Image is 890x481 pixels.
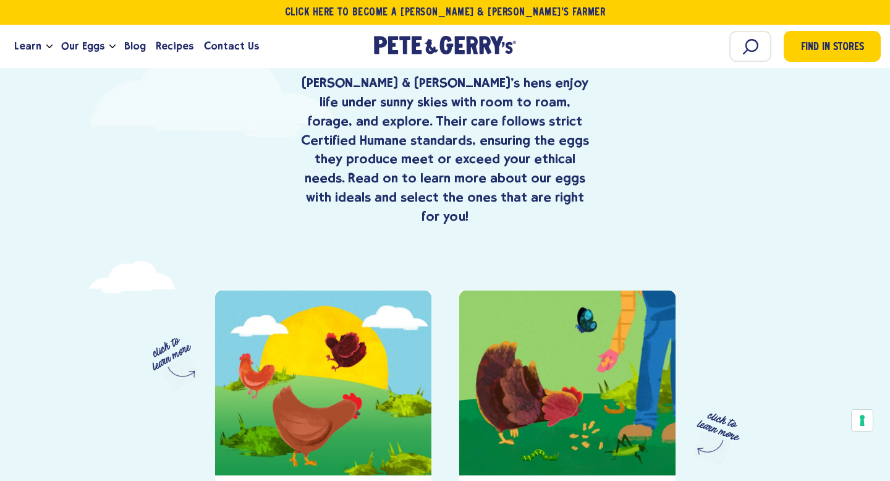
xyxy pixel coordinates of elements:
button: Your consent preferences for tracking technologies [852,410,873,431]
a: Learn [9,30,46,63]
a: Find in Stores [784,31,881,62]
a: Recipes [151,30,198,63]
a: Blog [119,30,151,63]
span: Recipes [156,38,193,54]
button: Open the dropdown menu for Learn [46,45,53,49]
input: Search [729,31,771,62]
button: Open the dropdown menu for Our Eggs [109,45,116,49]
span: Blog [124,38,146,54]
span: Learn [14,38,41,54]
span: click to learn more [696,408,744,444]
a: Our Eggs [56,30,109,63]
a: Contact Us [199,30,264,63]
p: [PERSON_NAME] & [PERSON_NAME]'s hens enjoy life under sunny skies with room to roam, forage, and ... [297,74,593,226]
span: Our Eggs [61,38,104,54]
span: Contact Us [204,38,259,54]
span: Find in Stores [801,40,864,56]
span: click to learn more [144,332,193,373]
